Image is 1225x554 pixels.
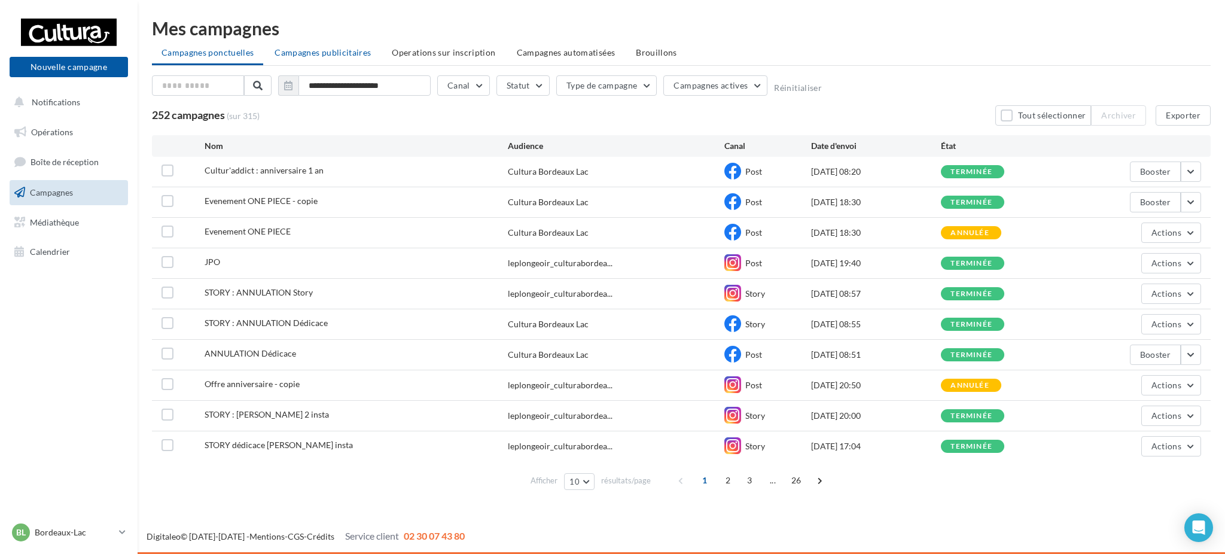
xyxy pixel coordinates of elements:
div: terminée [950,443,992,450]
span: 02 30 07 43 80 [404,530,465,541]
span: Brouillons [636,47,677,57]
a: Calendrier [7,239,130,264]
div: État [941,140,1071,152]
button: Actions [1141,223,1201,243]
span: 1 [695,471,714,490]
div: [DATE] 18:30 [811,227,941,239]
span: Offre anniversaire - copie [205,379,300,389]
div: terminée [950,168,992,176]
button: Actions [1141,406,1201,426]
span: Actions [1151,258,1181,268]
div: Cultura Bordeaux Lac [508,318,589,330]
span: Evenement ONE PIECE - copie [205,196,318,206]
a: Mentions [249,531,285,541]
button: Statut [496,75,550,96]
a: Boîte de réception [7,149,130,175]
span: STORY : ANNULATION Story [205,287,313,297]
span: Notifications [32,97,80,107]
span: Afficher [531,475,557,486]
span: 2 [718,471,738,490]
span: Operations sur inscription [392,47,495,57]
span: Post [745,349,762,360]
span: Post [745,258,762,268]
div: [DATE] 08:55 [811,318,941,330]
div: [DATE] 20:50 [811,379,941,391]
button: Booster [1130,345,1181,365]
span: 26 [787,471,806,490]
span: leplongeoir_culturabordea... [508,440,612,452]
span: Story [745,410,765,421]
div: annulée [950,229,989,237]
div: [DATE] 20:00 [811,410,941,422]
div: [DATE] 19:40 [811,257,941,269]
span: Calendrier [30,246,70,257]
div: Open Intercom Messenger [1184,513,1213,542]
button: Actions [1141,284,1201,304]
p: Bordeaux-Lac [35,526,114,538]
span: STORY : claire mcgowan 2 insta [205,409,329,419]
span: Story [745,288,765,299]
a: Opérations [7,120,130,145]
span: ANNULATION Dédicace [205,348,296,358]
button: Actions [1141,436,1201,456]
span: Cultur'addict : anniversaire 1 an [205,165,324,175]
button: Actions [1141,253,1201,273]
button: 10 [564,473,595,490]
a: Digitaleo [147,531,181,541]
a: Campagnes [7,180,130,205]
div: Date d'envoi [811,140,941,152]
span: Opérations [31,127,73,137]
button: Booster [1130,162,1181,182]
button: Canal [437,75,490,96]
span: Boîte de réception [31,157,99,167]
span: Post [745,166,762,176]
div: [DATE] 18:30 [811,196,941,208]
span: 252 campagnes [152,108,225,121]
div: terminée [950,199,992,206]
div: Nom [205,140,508,152]
span: Campagnes publicitaires [275,47,371,57]
a: CGS [288,531,304,541]
button: Notifications [7,90,126,115]
a: Médiathèque [7,210,130,235]
button: Campagnes actives [663,75,767,96]
button: Nouvelle campagne [10,57,128,77]
span: Evenement ONE PIECE [205,226,291,236]
div: terminée [950,412,992,420]
div: [DATE] 08:57 [811,288,941,300]
span: Post [745,197,762,207]
div: Mes campagnes [152,19,1211,37]
button: Réinitialiser [774,83,822,93]
span: Actions [1151,380,1181,390]
span: Story [745,319,765,329]
div: terminée [950,351,992,359]
span: Campagnes automatisées [517,47,615,57]
button: Archiver [1091,105,1146,126]
button: Type de campagne [556,75,657,96]
span: Story [745,441,765,451]
span: leplongeoir_culturabordea... [508,288,612,300]
button: Booster [1130,192,1181,212]
div: Cultura Bordeaux Lac [508,227,589,239]
a: Crédits [307,531,334,541]
span: JPO [205,257,220,267]
span: Post [745,380,762,390]
div: annulée [950,382,989,389]
span: leplongeoir_culturabordea... [508,257,612,269]
div: Audience [508,140,724,152]
div: terminée [950,260,992,267]
div: Cultura Bordeaux Lac [508,349,589,361]
span: Actions [1151,410,1181,421]
div: Cultura Bordeaux Lac [508,166,589,178]
span: 3 [740,471,759,490]
div: [DATE] 17:04 [811,440,941,452]
div: [DATE] 08:20 [811,166,941,178]
span: (sur 315) [227,110,260,122]
span: résultats/page [601,475,651,486]
span: Post [745,227,762,238]
button: Actions [1141,375,1201,395]
button: Tout sélectionner [995,105,1091,126]
span: © [DATE]-[DATE] - - - [147,531,465,541]
span: Campagnes actives [674,80,748,90]
span: leplongeoir_culturabordea... [508,410,612,422]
